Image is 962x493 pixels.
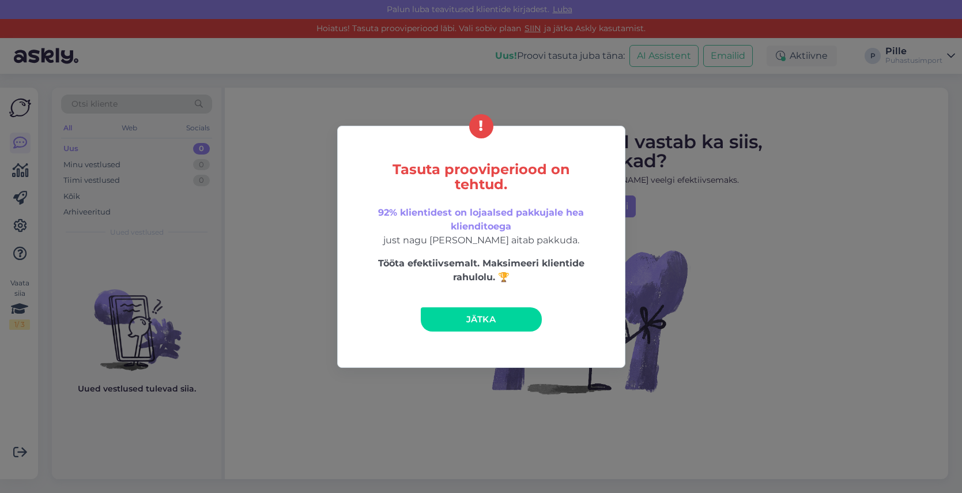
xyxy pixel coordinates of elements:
p: just nagu [PERSON_NAME] aitab pakkuda. [362,206,601,247]
span: Jätka [466,314,496,325]
a: Jätka [421,307,542,332]
h5: Tasuta prooviperiood on tehtud. [362,162,601,192]
span: 92% klientidest on lojaalsed pakkujale hea klienditoega [378,207,584,232]
p: Tööta efektiivsemalt. Maksimeeri klientide rahulolu. 🏆 [362,257,601,284]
